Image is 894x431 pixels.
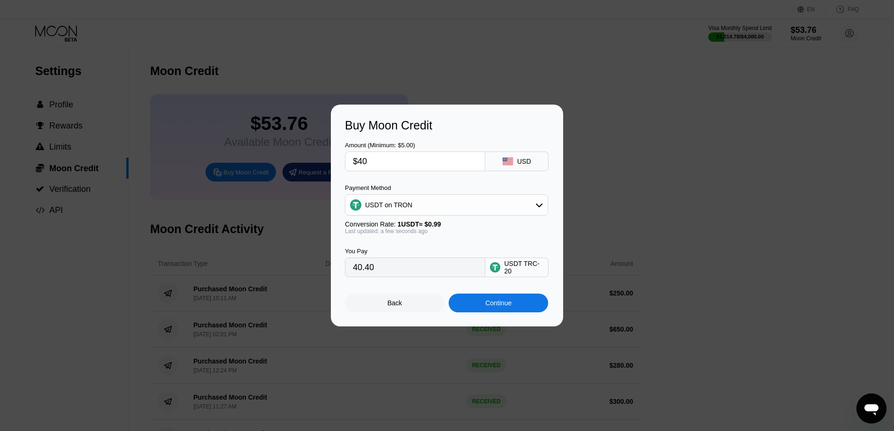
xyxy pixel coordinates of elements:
div: USD [517,158,531,165]
div: Amount (Minimum: $5.00) [345,142,485,149]
div: Back [388,299,402,307]
div: Continue [485,299,512,307]
div: USDT TRC-20 [504,260,543,275]
div: Buy Moon Credit [345,119,549,132]
div: USDT on TRON [345,196,548,214]
input: $0.00 [353,152,477,171]
div: Last updated: a few seconds ago [345,228,548,234]
div: Back [345,294,444,312]
div: You Pay [345,248,485,255]
div: Conversion Rate: [345,220,548,228]
div: Continue [449,294,548,312]
span: 1 USDT ≈ $0.99 [397,220,441,228]
div: Payment Method [345,184,548,191]
div: USDT on TRON [365,201,413,209]
iframe: Кнопка запуска окна обмена сообщениями [856,393,886,423]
